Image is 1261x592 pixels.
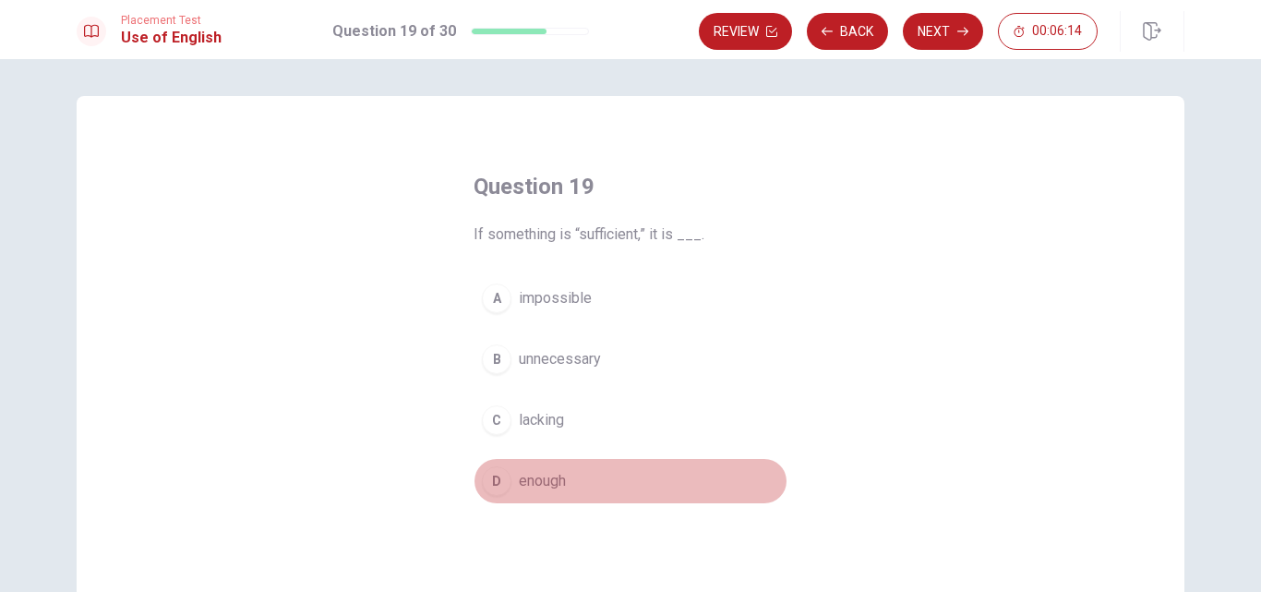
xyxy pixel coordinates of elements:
button: Review [699,13,792,50]
div: D [482,466,511,496]
div: B [482,344,511,374]
span: If something is “sufficient,” it is ___. [474,224,787,246]
span: Placement Test [121,14,222,27]
button: Clacking [474,397,787,443]
span: unnecessary [519,348,601,370]
button: 00:06:14 [998,13,1098,50]
h1: Question 19 of 30 [332,20,456,42]
h4: Question 19 [474,172,787,201]
h1: Use of English [121,27,222,49]
span: enough [519,470,566,492]
button: Back [807,13,888,50]
span: lacking [519,409,564,431]
div: A [482,284,511,313]
span: impossible [519,287,592,309]
button: Bunnecessary [474,336,787,382]
button: Next [903,13,983,50]
button: Aimpossible [474,275,787,321]
span: 00:06:14 [1032,24,1082,39]
div: C [482,405,511,435]
button: Denough [474,458,787,504]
